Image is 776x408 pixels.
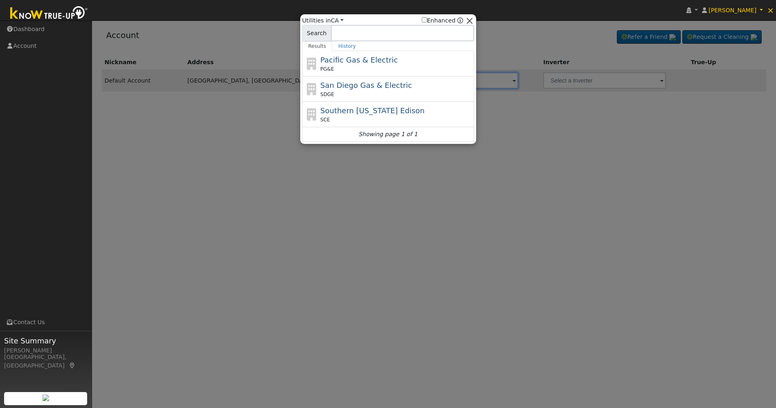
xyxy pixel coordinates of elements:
span: Pacific Gas & Electric [320,56,398,64]
span: [PERSON_NAME] [709,7,756,13]
span: Southern [US_STATE] Edison [320,106,425,115]
span: Show enhanced providers [422,16,463,25]
div: [GEOGRAPHIC_DATA], [GEOGRAPHIC_DATA] [4,353,88,370]
span: SDGE [320,91,334,98]
span: Site Summary [4,335,88,346]
a: Enhanced Providers [457,17,463,24]
input: Enhanced [422,17,427,22]
span: SCE [320,116,330,123]
span: × [767,5,774,15]
span: San Diego Gas & Electric [320,81,412,90]
img: Know True-Up [6,4,92,23]
div: [PERSON_NAME] [4,346,88,355]
a: Results [302,41,333,51]
span: Utilities in [302,16,344,25]
a: History [332,41,362,51]
span: Search [302,25,331,41]
label: Enhanced [422,16,456,25]
a: Map [69,362,76,369]
i: Showing page 1 of 1 [358,130,417,139]
a: CA [331,17,344,24]
img: retrieve [43,395,49,401]
span: PG&E [320,65,334,73]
